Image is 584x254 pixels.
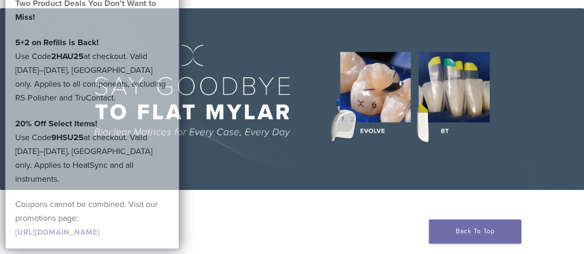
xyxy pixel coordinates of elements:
strong: 5+2 on Refills is Back! [15,37,99,47]
a: Back To Top [429,219,521,243]
strong: 2HAU25 [51,51,84,61]
strong: 9HSU25 [51,132,84,142]
strong: 20% Off Select Items! [15,118,97,129]
p: Use Code at checkout. Valid [DATE]–[DATE], [GEOGRAPHIC_DATA] only. Applies to HeatSync and all in... [15,117,169,186]
a: [URL][DOMAIN_NAME] [15,228,100,237]
p: Use Code at checkout. Valid [DATE]–[DATE], [GEOGRAPHIC_DATA] only. Applies to all components, exc... [15,35,169,105]
p: Coupons cannot be combined. Visit our promotions page: [15,197,169,239]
